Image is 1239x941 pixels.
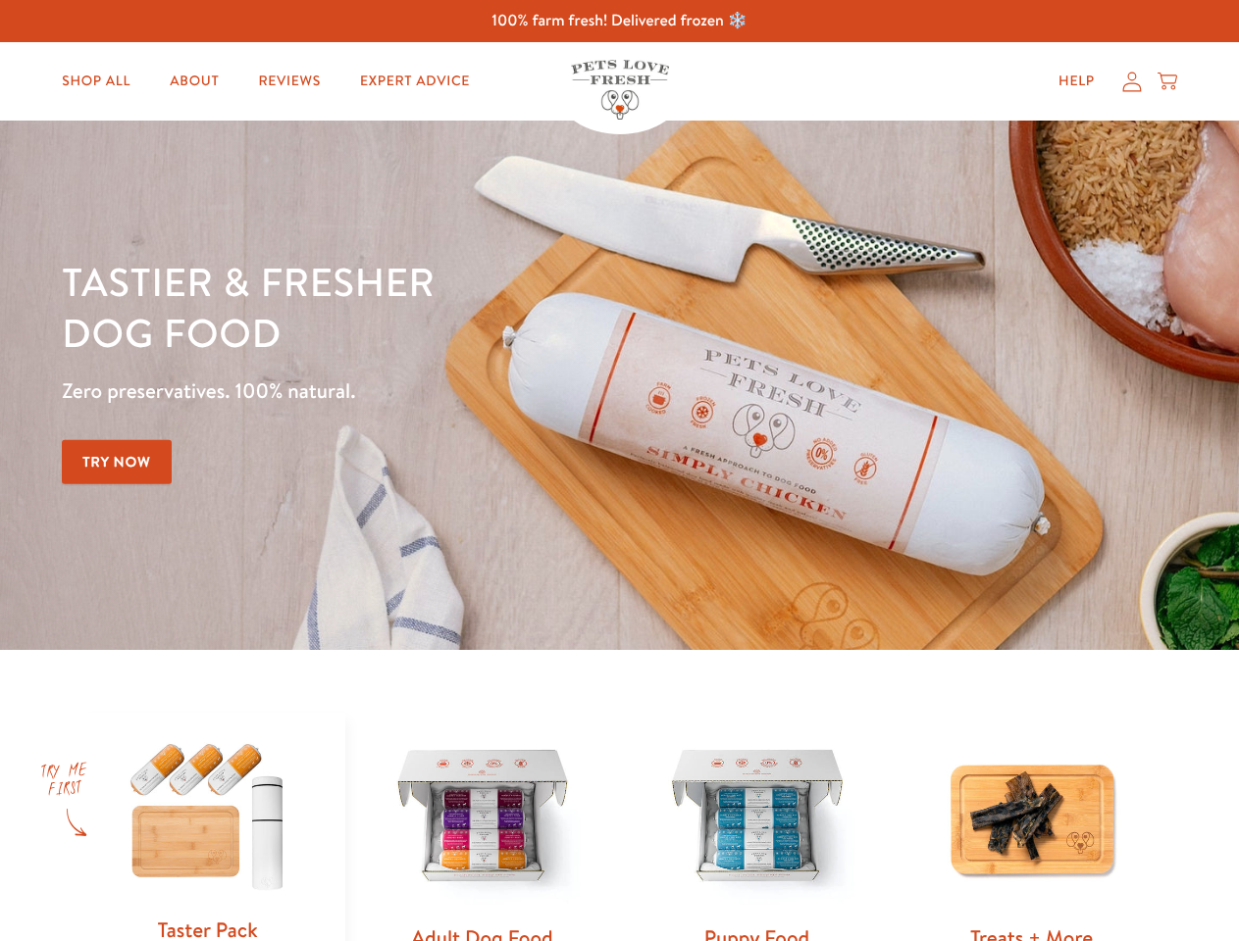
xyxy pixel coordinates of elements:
h1: Tastier & fresher dog food [62,256,805,358]
a: Reviews [242,62,336,101]
a: Shop All [46,62,146,101]
p: Zero preservatives. 100% natural. [62,373,805,409]
a: Help [1043,62,1110,101]
a: Expert Advice [344,62,486,101]
img: Pets Love Fresh [571,60,669,120]
a: About [154,62,234,101]
a: Try Now [62,440,172,484]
